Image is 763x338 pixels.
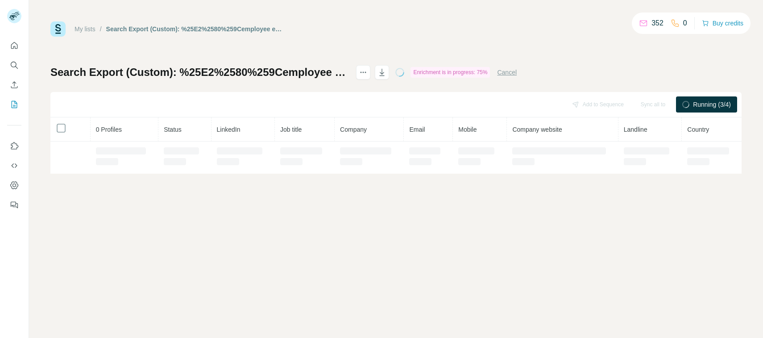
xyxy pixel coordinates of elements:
[702,17,743,29] button: Buy credits
[7,138,21,154] button: Use Surfe on LinkedIn
[106,25,283,33] div: Search Export (Custom): %25E2%2580%259Cemployee experience%25E2%2580%259D OR %25E2%2580%259Cworkp...
[7,57,21,73] button: Search
[458,126,477,133] span: Mobile
[280,126,302,133] span: Job title
[164,126,182,133] span: Status
[651,18,663,29] p: 352
[356,65,370,79] button: actions
[75,25,95,33] a: My lists
[217,126,241,133] span: LinkedIn
[100,25,102,33] li: /
[687,126,709,133] span: Country
[50,65,348,79] h1: Search Export (Custom): %25E2%2580%259Cemployee experience%25E2%2580%259D OR %25E2%2580%259Cworkp...
[96,126,122,133] span: 0 Profiles
[512,126,562,133] span: Company website
[7,38,21,54] button: Quick start
[693,100,731,109] span: Running (3/4)
[7,77,21,93] button: Enrich CSV
[409,126,425,133] span: Email
[340,126,367,133] span: Company
[50,21,66,37] img: Surfe Logo
[7,96,21,113] button: My lists
[683,18,687,29] p: 0
[7,158,21,174] button: Use Surfe API
[624,126,647,133] span: Landline
[7,197,21,213] button: Feedback
[7,177,21,193] button: Dashboard
[411,67,490,78] div: Enrichment is in progress: 75%
[497,68,517,77] button: Cancel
